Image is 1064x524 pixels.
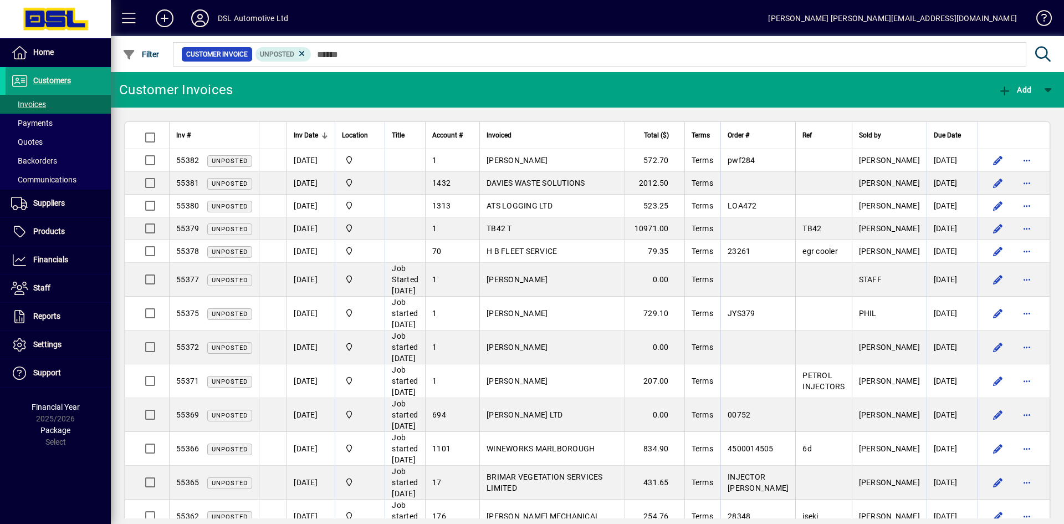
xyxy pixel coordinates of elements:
span: Central [342,442,378,455]
td: [DATE] [927,195,978,217]
span: 55381 [176,179,199,187]
span: Central [342,375,378,387]
span: 70 [432,247,442,256]
span: TB42 T [487,224,512,233]
td: [DATE] [287,172,335,195]
div: Inv # [176,129,252,141]
span: Central [342,273,378,286]
span: Payments [11,119,53,128]
span: TB42 [802,224,821,233]
span: PHIL [859,309,877,318]
button: More options [1018,338,1036,356]
span: 55380 [176,201,199,210]
span: Central [342,177,378,189]
span: Package [40,426,70,435]
span: Invoiced [487,129,511,141]
span: Order # [728,129,749,141]
span: 55362 [176,512,199,521]
span: Unposted [212,378,248,385]
span: Account # [432,129,463,141]
td: [DATE] [287,466,335,500]
a: Products [6,218,111,246]
span: 1 [432,309,437,318]
button: More options [1018,220,1036,237]
span: H B FLEET SERVICE [487,247,557,256]
td: 207.00 [625,364,684,398]
a: Home [6,39,111,67]
td: [DATE] [287,240,335,263]
span: Inv # [176,129,191,141]
span: 1 [432,156,437,165]
span: 00752 [728,410,750,419]
span: [PERSON_NAME] [487,275,548,284]
span: Job started [DATE] [392,332,418,363]
span: Terms [692,247,713,256]
span: Job started [DATE] [392,433,418,464]
button: More options [1018,242,1036,260]
div: Invoiced [487,129,618,141]
span: 55379 [176,224,199,233]
td: [DATE] [927,172,978,195]
span: [PERSON_NAME] MECHANICAL [487,512,600,521]
span: Terms [692,478,713,487]
td: [DATE] [927,149,978,172]
button: Add [147,8,182,28]
td: 834.90 [625,432,684,466]
td: 79.35 [625,240,684,263]
span: 55372 [176,343,199,352]
td: [DATE] [287,217,335,240]
span: Financial Year [32,403,80,411]
button: More options [1018,271,1036,288]
button: Edit [989,372,1007,390]
span: Unposted [212,446,248,453]
span: Backorders [11,156,57,165]
div: Ref [802,129,845,141]
span: PETROL INJECTORS [802,371,845,391]
span: [PERSON_NAME] [859,247,920,256]
div: Order # [728,129,789,141]
button: Edit [989,151,1007,169]
span: 1 [432,377,437,385]
span: 28348 [728,512,750,521]
span: 55366 [176,444,199,453]
span: 1 [432,224,437,233]
button: More options [1018,372,1036,390]
span: Job started [DATE] [392,365,418,396]
span: Job started [DATE] [392,399,418,430]
span: Terms [692,224,713,233]
span: 17 [432,478,442,487]
button: Edit [989,474,1007,491]
span: Terms [692,179,713,187]
div: Location [342,129,378,141]
td: 729.10 [625,297,684,330]
span: Staff [33,283,50,292]
span: Home [33,48,54,57]
span: Financials [33,255,68,264]
a: Suppliers [6,190,111,217]
span: 55369 [176,410,199,419]
td: [DATE] [287,149,335,172]
span: Filter [122,50,160,59]
div: DSL Automotive Ltd [218,9,288,27]
td: 0.00 [625,263,684,297]
span: Terms [692,343,713,352]
span: Terms [692,410,713,419]
span: BRIMAR VEGETATION SERVICES LIMITED [487,472,603,492]
td: 431.65 [625,466,684,500]
td: [DATE] [927,330,978,364]
span: Central [342,245,378,257]
td: 0.00 [625,330,684,364]
span: Unposted [212,480,248,487]
span: DAVIES WASTE SOLUTIONS [487,179,585,187]
div: Account # [432,129,473,141]
a: Payments [6,114,111,133]
span: Unposted [212,157,248,165]
span: INJECTOR [PERSON_NAME] [728,472,789,492]
span: 55375 [176,309,199,318]
button: Edit [989,174,1007,192]
button: Filter [120,44,162,64]
a: Backorders [6,151,111,170]
span: [PERSON_NAME] [859,478,920,487]
div: Sold by [859,129,920,141]
span: Unposted [212,344,248,352]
